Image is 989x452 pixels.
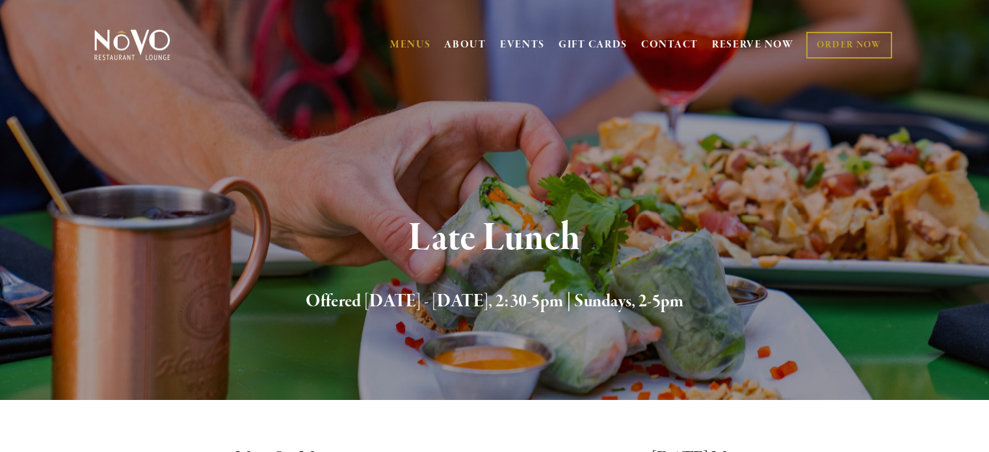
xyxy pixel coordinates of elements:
[92,29,173,61] img: Novo Restaurant &amp; Lounge
[116,217,874,259] h1: Late Lunch
[390,38,431,51] a: MENUS
[641,33,698,57] a: CONTACT
[444,38,486,51] a: ABOUT
[116,288,874,315] h2: Offered [DATE] - [DATE], 2:30-5pm | Sundays, 2-5pm
[559,33,627,57] a: GIFT CARDS
[500,38,545,51] a: EVENTS
[712,33,794,57] a: RESERVE NOW
[806,32,891,59] a: ORDER NOW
